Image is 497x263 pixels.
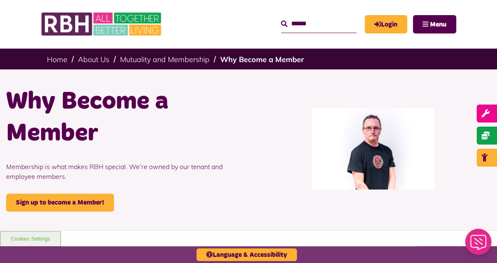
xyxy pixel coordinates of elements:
span: Menu [430,21,446,28]
a: About Us [78,55,109,64]
p: Membership is what makes RBH special. We’re owned by our tenant and employee members. [6,149,243,194]
h1: Why Become a Member [6,86,243,149]
a: Why Become a Member [220,55,304,64]
a: Mutuality and Membership [120,55,209,64]
button: Navigation [413,15,456,33]
a: MyRBH [365,15,407,33]
a: Sign up to become a Member! [6,194,114,212]
iframe: Netcall Web Assistant for live chat [460,226,497,263]
img: Butterworth, Andy (1) [312,108,434,189]
img: RBH [41,8,163,40]
button: Language & Accessibility [196,248,297,261]
a: Home [47,55,67,64]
